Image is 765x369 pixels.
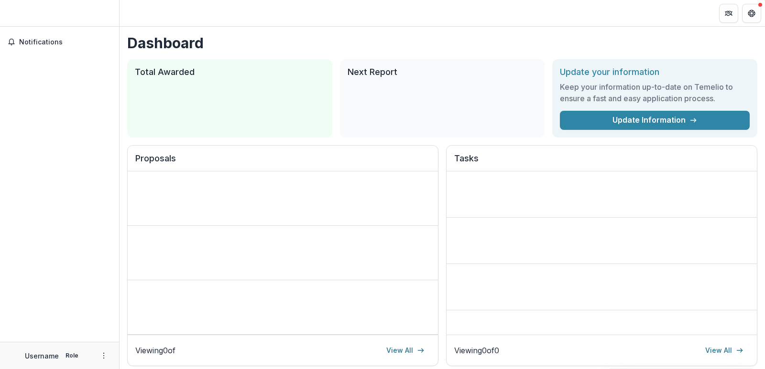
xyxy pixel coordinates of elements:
[381,343,430,358] a: View All
[4,34,115,50] button: Notifications
[560,67,750,77] h2: Update your information
[454,153,749,171] h2: Tasks
[560,81,750,104] h3: Keep your information up-to-date on Temelio to ensure a fast and easy application process.
[135,153,430,171] h2: Proposals
[719,4,738,23] button: Partners
[127,34,757,52] h1: Dashboard
[699,343,749,358] a: View All
[135,67,325,77] h2: Total Awarded
[454,345,499,356] p: Viewing 0 of 0
[560,111,750,130] a: Update Information
[348,67,537,77] h2: Next Report
[98,350,109,361] button: More
[19,38,111,46] span: Notifications
[742,4,761,23] button: Get Help
[135,345,175,356] p: Viewing 0 of
[63,351,81,360] p: Role
[25,351,59,361] p: Username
